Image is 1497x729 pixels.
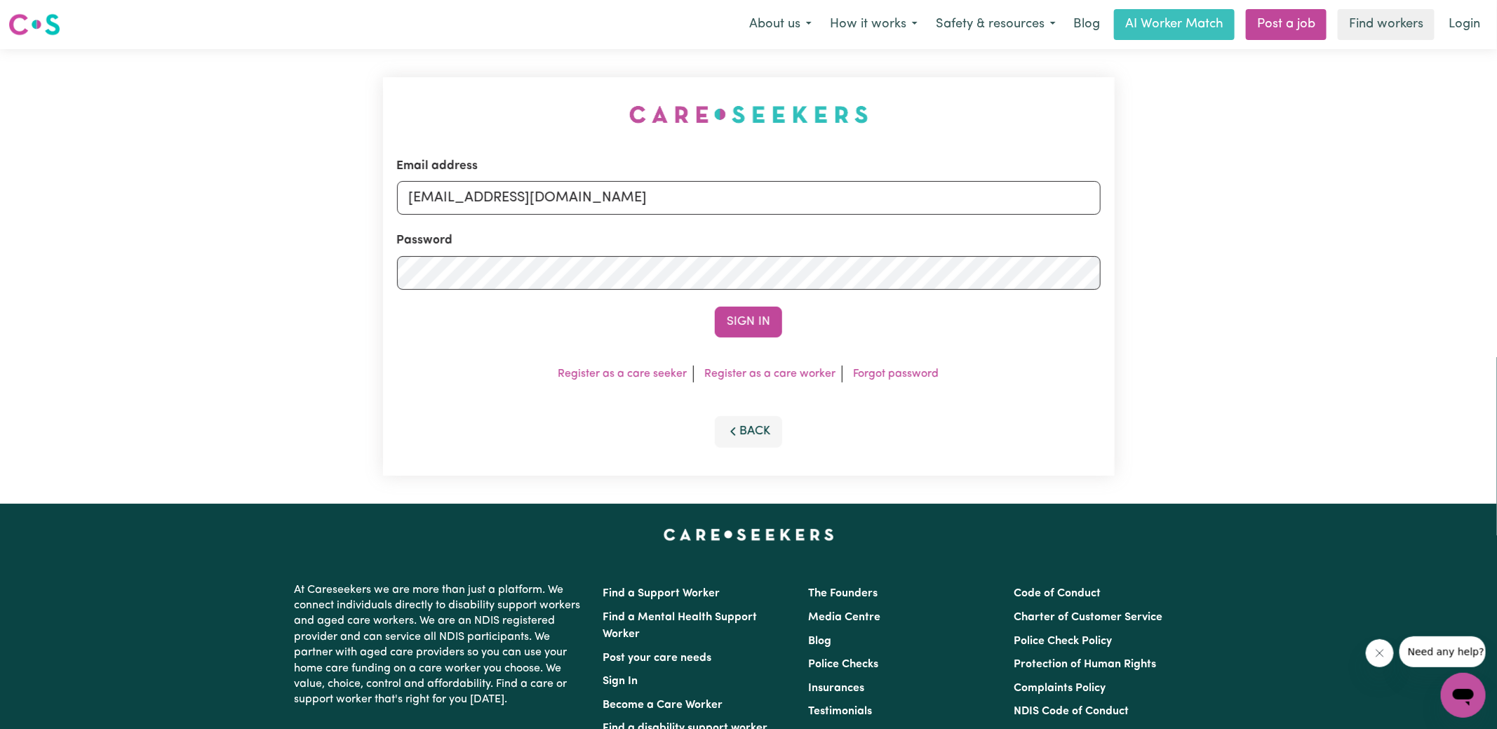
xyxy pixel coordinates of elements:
p: At Careseekers we are more than just a platform. We connect individuals directly to disability su... [294,577,586,714]
a: The Founders [808,588,878,599]
button: Safety & resources [927,10,1065,39]
a: Protection of Human Rights [1014,659,1157,670]
a: Sign In [603,676,638,687]
a: Login [1440,9,1489,40]
a: Forgot password [854,368,939,380]
iframe: Button to launch messaging window [1441,673,1486,718]
a: Police Check Policy [1014,636,1113,647]
a: Register as a care seeker [558,368,687,380]
a: Police Checks [808,659,878,670]
a: Find workers [1338,9,1435,40]
a: Testimonials [808,706,872,717]
label: Password [397,232,453,250]
button: How it works [821,10,927,39]
img: Careseekers logo [8,12,60,37]
a: Insurances [808,683,864,694]
input: Email address [397,181,1101,215]
a: Careseekers logo [8,8,60,41]
a: Find a Mental Health Support Worker [603,612,757,640]
a: AI Worker Match [1114,9,1235,40]
a: Charter of Customer Service [1014,612,1163,623]
a: Complaints Policy [1014,683,1106,694]
a: Become a Care Worker [603,700,723,711]
a: Find a Support Worker [603,588,720,599]
a: Careseekers home page [664,529,834,540]
a: Blog [808,636,831,647]
button: Sign In [715,307,782,337]
a: Media Centre [808,612,880,623]
a: Register as a care worker [705,368,836,380]
a: Post a job [1246,9,1327,40]
button: Back [715,416,782,447]
button: About us [740,10,821,39]
a: Code of Conduct [1014,588,1101,599]
iframe: Message from company [1399,636,1486,667]
label: Email address [397,157,478,175]
a: Blog [1065,9,1108,40]
a: NDIS Code of Conduct [1014,706,1129,717]
iframe: Close message [1366,639,1394,667]
a: Post your care needs [603,653,711,664]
